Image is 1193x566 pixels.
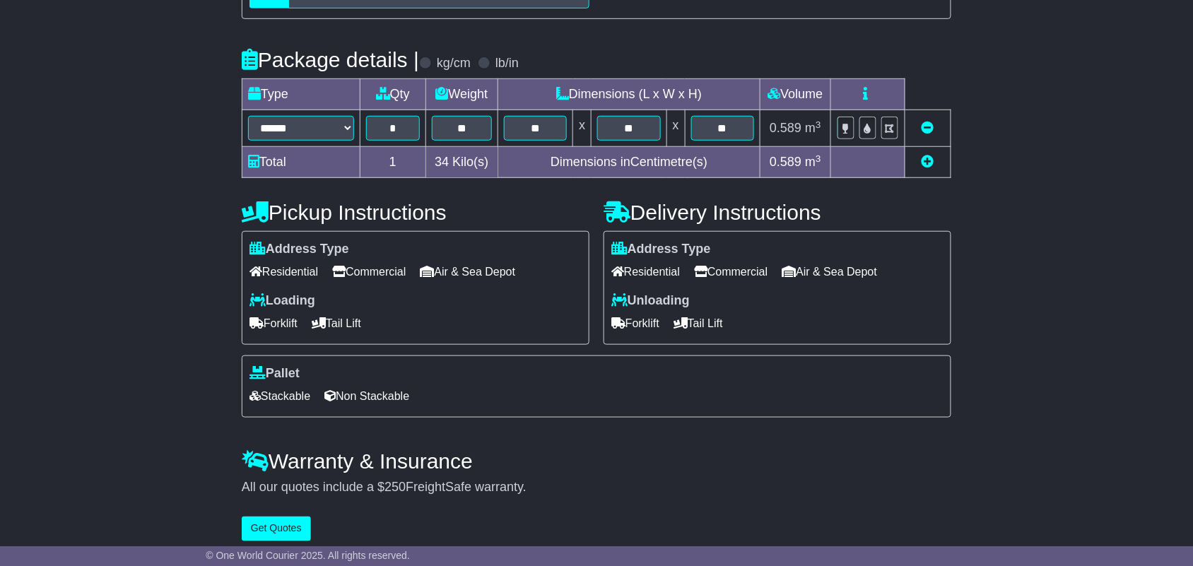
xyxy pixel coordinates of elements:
span: Forklift [249,312,298,334]
td: Dimensions in Centimetre(s) [498,147,760,178]
span: Commercial [694,261,768,283]
span: m [805,155,821,169]
span: Tail Lift [312,312,361,334]
span: 0.589 [770,155,801,169]
span: Non Stackable [324,385,409,407]
span: Residential [249,261,318,283]
span: 250 [384,480,406,494]
h4: Package details | [242,48,419,71]
sup: 3 [816,119,821,130]
span: Tail Lift [674,312,723,334]
span: 34 [435,155,449,169]
h4: Delivery Instructions [604,201,951,224]
label: kg/cm [437,56,471,71]
td: Type [242,79,360,110]
td: Total [242,147,360,178]
label: Address Type [611,242,711,257]
td: x [573,110,592,147]
label: Pallet [249,366,300,382]
div: All our quotes include a $ FreightSafe warranty. [242,480,951,495]
a: Remove this item [922,121,934,135]
td: x [666,110,685,147]
span: Forklift [611,312,659,334]
td: Kilo(s) [425,147,498,178]
span: Stackable [249,385,310,407]
td: Dimensions (L x W x H) [498,79,760,110]
td: Qty [360,79,426,110]
span: m [805,121,821,135]
label: Address Type [249,242,349,257]
td: Volume [760,79,830,110]
span: Air & Sea Depot [782,261,878,283]
label: lb/in [495,56,519,71]
button: Get Quotes [242,517,311,541]
label: Unloading [611,293,690,309]
h4: Warranty & Insurance [242,449,951,473]
sup: 3 [816,153,821,164]
span: Air & Sea Depot [421,261,516,283]
span: Commercial [332,261,406,283]
td: Weight [425,79,498,110]
label: Loading [249,293,315,309]
span: Residential [611,261,680,283]
td: 1 [360,147,426,178]
span: © One World Courier 2025. All rights reserved. [206,550,410,561]
a: Add new item [922,155,934,169]
span: 0.589 [770,121,801,135]
h4: Pickup Instructions [242,201,589,224]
